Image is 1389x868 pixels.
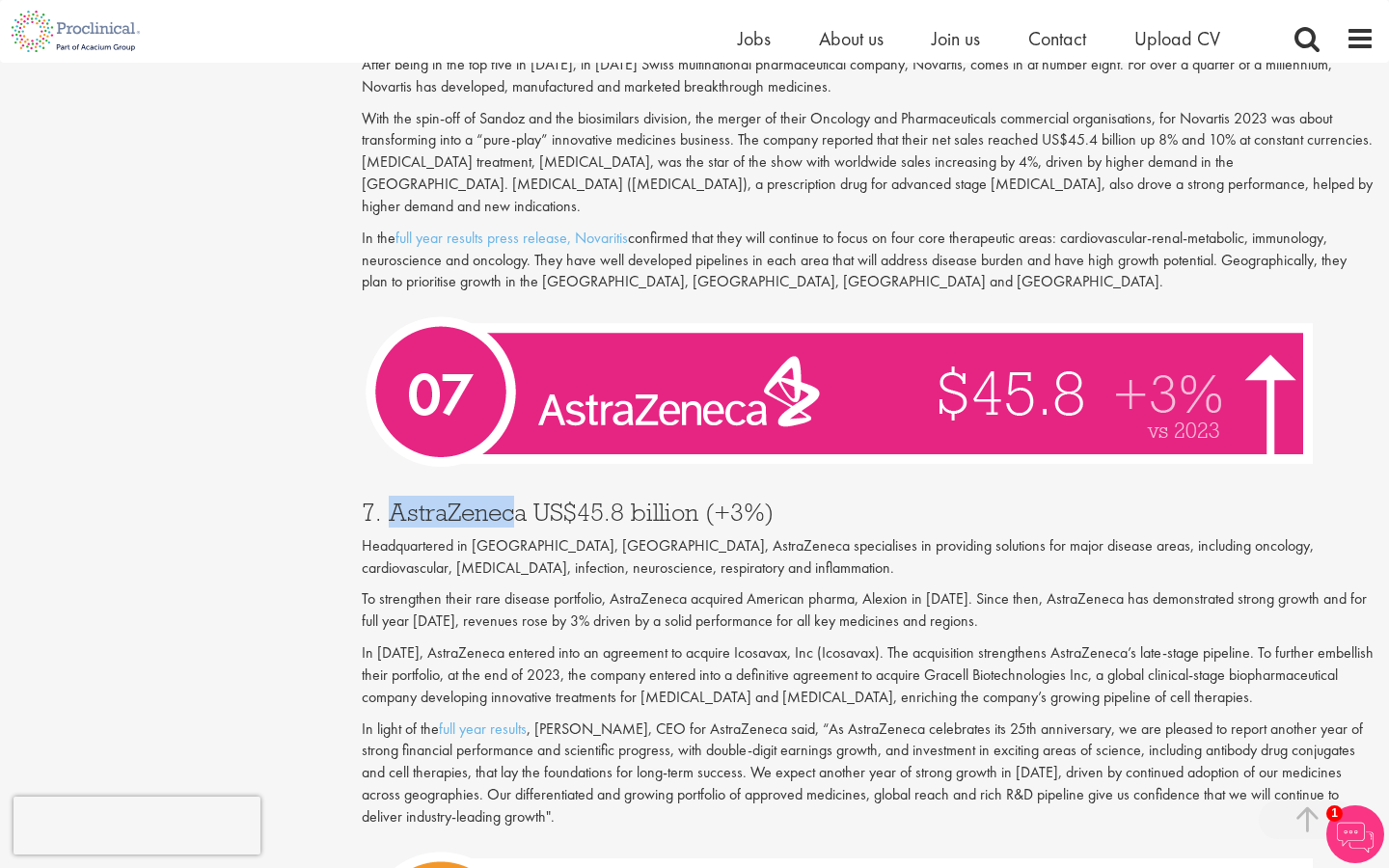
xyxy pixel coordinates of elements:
a: Contact [1028,26,1086,51]
a: full year results [439,719,527,739]
p: In the confirmed that they will continue to focus on four core therapeutic areas: cardiovascular-... [362,228,1375,294]
a: About us [819,26,884,51]
p: With the spin-off of Sandoz and the biosimilars division, the merger of their Oncology and Pharma... [362,108,1375,218]
p: To strengthen their rare disease portfolio, AstraZeneca acquired American pharma, Alexion in [DAT... [362,588,1375,633]
iframe: reCAPTCHA [14,797,260,854]
p: In light of the , [PERSON_NAME], CEO for AstraZeneca said, “As AstraZeneca celebrates its 25th an... [362,719,1375,828]
p: In [DATE], AstraZeneca entered into an agreement to acquire Icosavax, Inc (Icosavax). The acquisi... [362,642,1375,709]
a: Upload CV [1134,26,1220,51]
img: Chatbot [1326,805,1384,863]
a: Join us [932,26,980,51]
a: Jobs [738,26,771,51]
p: Headquartered in [GEOGRAPHIC_DATA], [GEOGRAPHIC_DATA], AstraZeneca specialises in providing solut... [362,535,1375,580]
h3: 7. AstraZeneca US$45.8 billion (+3%) [362,500,1375,525]
span: 1 [1326,805,1343,822]
a: full year results press release, Novaritis [395,228,628,248]
p: After being in the top five in [DATE], in [DATE] Swiss multinational pharmaceutical company, Nova... [362,54,1375,98]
